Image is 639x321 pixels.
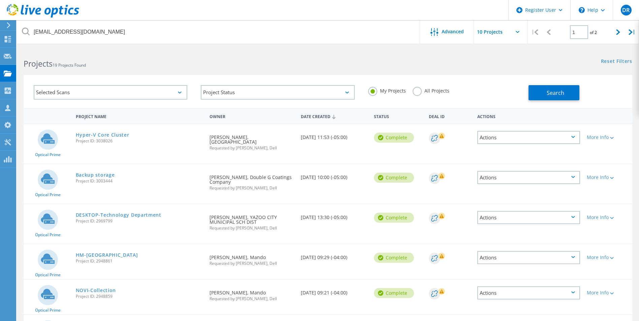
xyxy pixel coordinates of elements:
[17,20,420,44] input: Search projects by name, owner, ID, company, etc
[625,20,639,44] div: |
[297,280,371,302] div: [DATE] 09:21 (-04:00)
[374,133,414,143] div: Complete
[210,186,294,190] span: Requested by [PERSON_NAME], Dell
[210,226,294,230] span: Requested by [PERSON_NAME], Dell
[528,20,542,44] div: |
[374,213,414,223] div: Complete
[24,58,53,69] b: Projects
[587,255,629,260] div: More Info
[210,297,294,301] span: Requested by [PERSON_NAME], Dell
[53,62,86,68] span: 19 Projects Found
[34,85,187,100] div: Selected Scans
[374,173,414,183] div: Complete
[72,110,206,122] div: Project Name
[601,59,632,65] a: Reset Filters
[297,164,371,186] div: [DATE] 10:00 (-05:00)
[35,273,61,277] span: Optical Prime
[425,110,474,122] div: Deal Id
[76,294,203,298] span: Project ID: 2948859
[206,204,297,237] div: [PERSON_NAME], YAZOO CITY MUNICIPAL SCH DIST
[35,308,61,312] span: Optical Prime
[206,110,297,122] div: Owner
[35,153,61,157] span: Optical Prime
[297,110,371,122] div: Date Created
[76,133,129,137] a: Hyper-V Core Cluster
[76,219,203,223] span: Project ID: 2969799
[622,7,630,13] span: DR
[587,175,629,180] div: More Info
[210,146,294,150] span: Requested by [PERSON_NAME], Dell
[587,290,629,295] div: More Info
[477,251,580,264] div: Actions
[477,286,580,299] div: Actions
[474,110,583,122] div: Actions
[477,171,580,184] div: Actions
[587,135,629,140] div: More Info
[206,124,297,157] div: [PERSON_NAME], [GEOGRAPHIC_DATA]
[206,164,297,197] div: [PERSON_NAME], Double G Coatings Company
[547,89,564,97] span: Search
[374,253,414,263] div: Complete
[297,244,371,266] div: [DATE] 09:29 (-04:00)
[206,244,297,272] div: [PERSON_NAME], Mando
[76,179,203,183] span: Project ID: 3003444
[413,87,449,93] label: All Projects
[371,110,425,122] div: Status
[7,14,79,19] a: Live Optics Dashboard
[297,124,371,146] div: [DATE] 11:53 (-05:00)
[529,85,579,100] button: Search
[35,233,61,237] span: Optical Prime
[210,261,294,265] span: Requested by [PERSON_NAME], Dell
[477,211,580,224] div: Actions
[587,215,629,220] div: More Info
[76,288,116,293] a: NOVI-Collection
[368,87,406,93] label: My Projects
[374,288,414,298] div: Complete
[35,193,61,197] span: Optical Prime
[76,253,138,257] a: HM-[GEOGRAPHIC_DATA]
[579,7,585,13] svg: \n
[442,29,464,34] span: Advanced
[76,213,161,217] a: DESKTOP-Technology Department
[206,280,297,308] div: [PERSON_NAME], Mando
[201,85,354,100] div: Project Status
[590,30,597,35] span: of 2
[477,131,580,144] div: Actions
[76,139,203,143] span: Project ID: 3038026
[76,259,203,263] span: Project ID: 2948861
[76,173,115,177] a: Backup storage
[297,204,371,226] div: [DATE] 13:30 (-05:00)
